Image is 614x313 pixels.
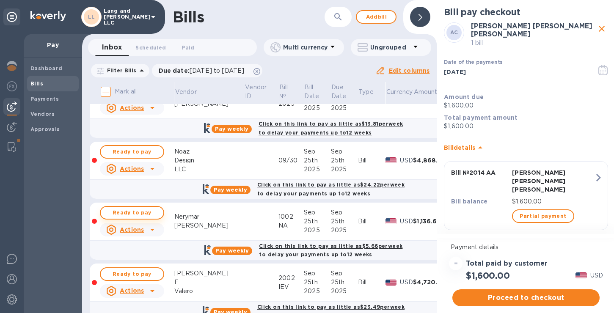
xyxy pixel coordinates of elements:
div: 2025 [304,226,331,235]
img: USD [575,272,587,278]
span: Paid [182,43,194,52]
div: Bill [358,217,385,226]
p: Payment details [451,243,601,252]
div: Sep [304,208,331,217]
button: Ready to pay [100,206,164,220]
span: Ready to pay [107,147,157,157]
b: Pay weekly [215,126,248,132]
div: 2025 [331,226,358,235]
div: Due date:[DATE] to [DATE] [152,64,263,77]
div: 25th [331,217,358,226]
div: 2025 [331,287,358,296]
p: Mark all [115,87,137,96]
div: $4,720.83 [413,278,449,286]
p: Vendor [175,88,196,96]
span: Ready to pay [107,208,157,218]
b: Approvals [30,126,60,132]
div: 09/30 [278,156,304,165]
b: AC [450,29,458,36]
span: Add bill [363,12,389,22]
div: Sep [304,147,331,156]
div: 2025 [304,287,331,296]
span: Type [359,88,385,96]
div: 2002 IEV [278,274,304,291]
div: 2025 [331,165,358,174]
div: 2025 [304,104,331,113]
p: USD [400,278,413,287]
p: Bill № 2014 AA [451,168,509,177]
span: Amount [414,88,449,96]
div: Design [174,156,245,165]
span: Bill № [279,83,303,101]
img: Foreign exchange [7,81,17,91]
span: [DATE] to [DATE] [190,67,244,74]
span: Inbox [102,41,122,53]
p: USD [400,217,413,226]
button: Addbill [356,10,396,24]
h1: Bills [173,8,204,26]
img: USD [385,218,397,224]
div: 25th [304,278,331,287]
div: 25th [304,217,331,226]
p: Due date : [159,66,249,75]
b: Click on this link to pay as little as $24.22 per week to delay your payments up to 12 weeks [257,181,405,197]
p: Bill Date [305,83,319,101]
div: Bill [358,156,385,165]
div: Nerymar [174,212,245,221]
u: Edit columns [389,67,430,74]
p: Vendor ID [245,83,267,101]
b: Pay weekly [214,187,247,193]
div: Valero [174,287,245,296]
b: Bill details [444,144,475,151]
p: $1,600.00 [444,122,608,131]
h3: Total paid by customer [466,260,548,268]
div: Billdetails [444,134,608,161]
div: $1,136.67 [413,217,449,225]
span: Vendor ID [245,83,278,101]
p: Type [359,88,374,96]
img: Logo [30,11,66,21]
h2: Bill pay checkout [444,7,608,17]
p: USD [590,271,603,280]
div: Sep [331,269,358,278]
button: Ready to pay [100,267,164,281]
b: [PERSON_NAME] [PERSON_NAME] [PERSON_NAME] [471,22,592,38]
p: Amount [414,88,438,96]
b: Pay weekly [215,247,249,254]
div: 25th [304,156,331,165]
u: Actions [120,226,144,233]
div: $4,868.50 [413,156,449,165]
p: 1 bill [471,38,595,47]
p: USD [400,156,413,165]
div: 2025 [304,165,331,174]
b: Click on this link to pay as little as $13.81 per week to delay your payments up to 12 weeks [259,121,403,136]
button: Proceed to checkout [452,289,600,306]
p: Lang and [PERSON_NAME] LLC [104,8,146,26]
b: Amount due [444,93,484,100]
div: Bill [358,278,385,287]
div: 2025 [331,104,358,113]
label: Date of the payments [444,60,502,65]
span: Bill Date [305,83,330,101]
span: Ready to pay [107,269,157,279]
b: Total payment amount [444,114,518,121]
p: $1,600.00 [512,197,594,206]
b: Dashboard [30,65,63,71]
div: 25th [331,278,358,287]
b: LL [88,14,95,20]
p: Filter Bills [104,67,137,74]
b: Bills [30,80,43,87]
p: Bill № [279,83,292,101]
div: Noaz [174,147,245,156]
u: Actions [120,165,144,172]
div: 25th [331,156,358,165]
button: close [595,22,608,35]
p: Currency [386,88,413,96]
u: Actions [120,104,144,111]
img: USD [385,157,397,163]
p: Multi currency [283,43,328,52]
b: Click on this link to pay as little as $5.66 per week to delay your payments up to 12 weeks [259,243,402,258]
p: [PERSON_NAME] [PERSON_NAME] [PERSON_NAME] [512,168,594,194]
div: = [449,257,463,270]
div: E [174,278,245,287]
